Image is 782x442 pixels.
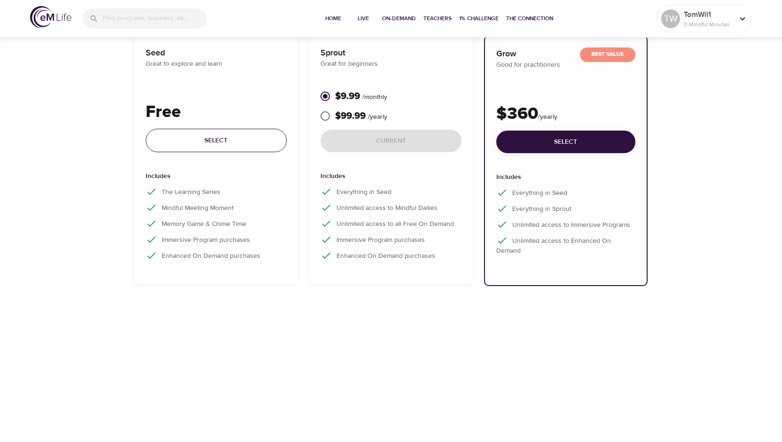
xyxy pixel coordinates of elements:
span: Live [352,14,375,23]
p: Unlimited access to Immersive Programs [496,219,635,230]
span: Teachers [423,14,452,23]
p: Great for beginners [321,59,461,69]
span: The Connection [506,14,553,23]
p: Includes [496,172,635,187]
p: $9.99 [335,89,387,103]
p: Great to explore and learn [146,59,287,69]
p: Sprout [321,47,461,59]
span: / yearly [538,113,557,121]
div: TW [661,9,680,28]
p: Grow [496,47,635,60]
p: Immersive Program purchases [321,234,461,245]
p: Unlimited access to Mindful Dailies [321,202,461,213]
img: logo [30,6,71,28]
p: Mindful Meeting Moment [146,202,287,213]
span: On-Demand [382,14,416,23]
span: 1% Challenge [459,14,499,23]
p: 0 Mindful Minutes [684,20,734,29]
p: Free [146,100,287,125]
input: Find programs, teachers, etc... [102,8,207,29]
p: Good for practitioners [496,60,635,70]
p: Everything in Sprout [496,203,635,214]
p: $360 [496,101,635,127]
p: Everything in Seed [496,187,635,198]
p: Enhanced On Demand purchases [321,250,461,261]
span: Select [153,135,279,147]
span: Select [504,136,628,148]
p: Everything in Seed [321,186,461,197]
button: Select [146,129,287,153]
p: The Learning Series [146,186,287,197]
span: / monthly [362,93,387,101]
p: $99.99 [335,109,387,123]
span: / yearly [368,113,387,121]
button: Select [496,131,635,154]
p: Includes [146,171,287,186]
span: Home [322,14,344,23]
p: Immersive Program purchases [146,234,287,245]
p: Memory Game & Chime Time [146,218,287,229]
p: Unlimited access to all Free On Demand [321,218,461,229]
p: Enhanced On Demand purchases [146,250,287,261]
p: Includes [321,171,461,186]
p: TomWil1 [684,9,734,20]
p: Unlimited access to Enhanced On Demand [496,235,635,256]
p: Seed [146,47,287,59]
